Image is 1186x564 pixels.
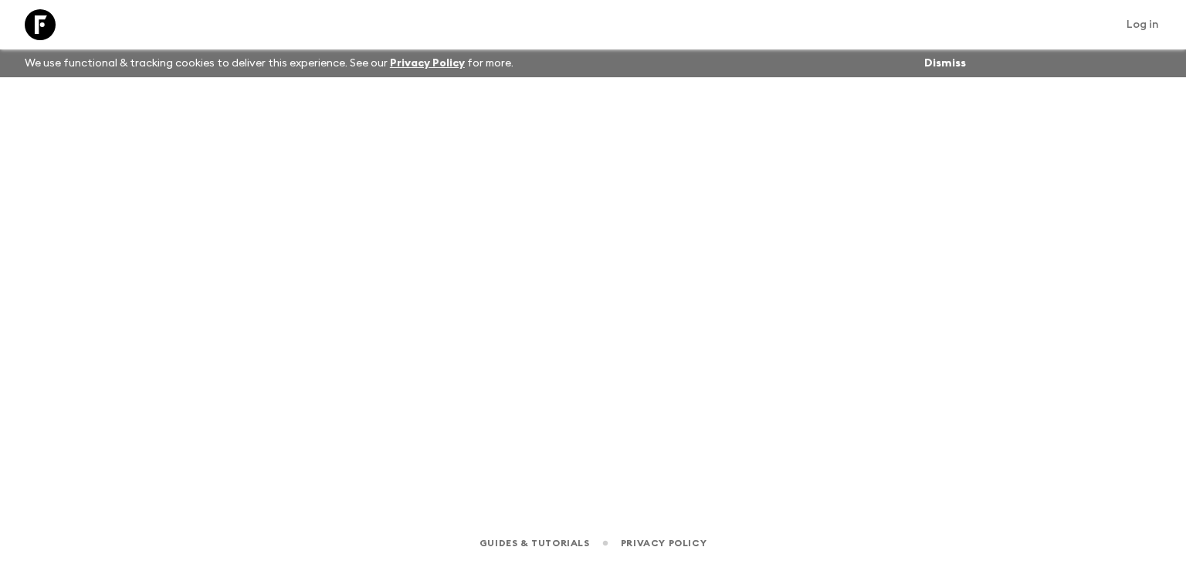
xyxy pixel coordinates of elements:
a: Privacy Policy [390,58,465,69]
p: We use functional & tracking cookies to deliver this experience. See our for more. [19,49,520,77]
a: Guides & Tutorials [479,535,590,552]
a: Privacy Policy [621,535,707,552]
a: Log in [1118,14,1167,36]
button: Dismiss [920,53,970,74]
